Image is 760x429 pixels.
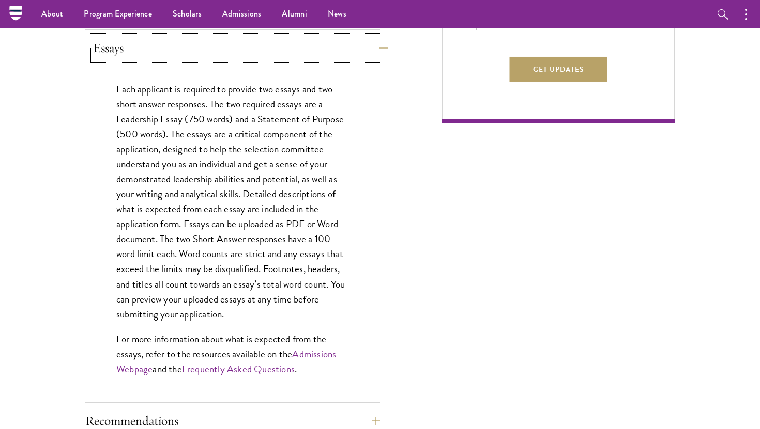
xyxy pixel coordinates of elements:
p: Each applicant is required to provide two essays and two short answer responses. The two required... [116,82,349,322]
a: Admissions Webpage [116,346,336,376]
a: Frequently Asked Questions [182,361,295,376]
button: Essays [93,36,388,60]
p: For more information about what is expected from the essays, refer to the resources available on ... [116,331,349,376]
button: Get Updates [510,57,607,82]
